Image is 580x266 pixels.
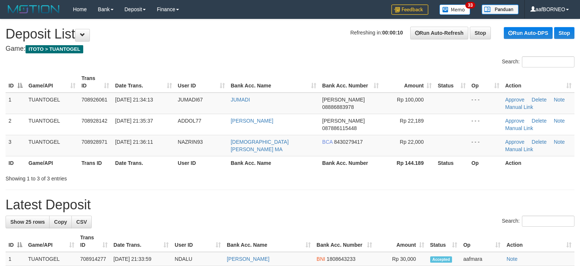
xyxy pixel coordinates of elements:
[175,156,228,170] th: User ID
[522,216,574,227] input: Search:
[115,139,153,145] span: [DATE] 21:36:11
[81,97,107,103] span: 708926061
[227,256,269,262] a: [PERSON_NAME]
[54,219,67,225] span: Copy
[430,256,452,263] span: Accepted
[554,27,574,39] a: Stop
[228,156,319,170] th: Bank Acc. Name
[469,93,502,114] td: - - -
[554,97,565,103] a: Note
[410,27,468,39] a: Run Auto-Refresh
[6,27,574,41] h1: Deposit List
[469,72,502,93] th: Op: activate to sort column ascending
[231,139,289,152] a: [DEMOGRAPHIC_DATA][PERSON_NAME] MA
[350,30,403,36] span: Refreshing in:
[322,97,365,103] span: [PERSON_NAME]
[502,216,574,227] label: Search:
[469,114,502,135] td: - - -
[505,139,525,145] a: Approve
[49,216,72,228] a: Copy
[317,256,325,262] span: BNI
[482,4,519,14] img: panduan.png
[6,216,50,228] a: Show 25 rows
[314,231,375,252] th: Bank Acc. Number: activate to sort column ascending
[322,125,357,131] span: Copy 087886115448 to clipboard
[502,56,574,67] label: Search:
[319,156,382,170] th: Bank Acc. Number
[178,118,202,124] span: ADDOL77
[505,125,533,131] a: Manual Link
[532,139,546,145] a: Delete
[470,27,491,39] a: Stop
[460,231,503,252] th: Op: activate to sort column ascending
[6,156,26,170] th: ID
[81,118,107,124] span: 708928142
[111,252,172,266] td: [DATE] 21:33:59
[172,231,224,252] th: User ID: activate to sort column ascending
[6,45,574,53] h4: Game:
[397,97,424,103] span: Rp 100,000
[435,72,468,93] th: Status: activate to sort column ascending
[71,216,92,228] a: CSV
[111,231,172,252] th: Date Trans.: activate to sort column ascending
[26,93,78,114] td: TUANTOGEL
[112,72,175,93] th: Date Trans.: activate to sort column ascending
[6,172,236,182] div: Showing 1 to 3 of 3 entries
[532,97,546,103] a: Delete
[6,4,62,15] img: MOTION_logo.png
[554,139,565,145] a: Note
[115,118,153,124] span: [DATE] 21:35:37
[439,4,471,15] img: Button%20Memo.svg
[522,56,574,67] input: Search:
[78,72,112,93] th: Trans ID: activate to sort column ascending
[231,97,250,103] a: JUMADI
[400,139,424,145] span: Rp 22,000
[25,231,77,252] th: Game/API: activate to sort column ascending
[382,72,435,93] th: Amount: activate to sort column ascending
[532,118,546,124] a: Delete
[382,30,403,36] strong: 00:00:10
[322,118,365,124] span: [PERSON_NAME]
[228,72,319,93] th: Bank Acc. Name: activate to sort column ascending
[6,231,25,252] th: ID: activate to sort column descending
[78,156,112,170] th: Trans ID
[502,72,574,93] th: Action: activate to sort column ascending
[505,97,525,103] a: Approve
[224,231,314,252] th: Bank Acc. Name: activate to sort column ascending
[375,231,427,252] th: Amount: activate to sort column ascending
[172,252,224,266] td: NDALU
[6,114,26,135] td: 2
[505,146,533,152] a: Manual Link
[503,231,574,252] th: Action: activate to sort column ascending
[175,72,228,93] th: User ID: activate to sort column ascending
[502,156,574,170] th: Action
[10,219,45,225] span: Show 25 rows
[231,118,273,124] a: [PERSON_NAME]
[76,219,87,225] span: CSV
[112,156,175,170] th: Date Trans.
[400,118,424,124] span: Rp 22,189
[6,197,574,212] h1: Latest Deposit
[26,72,78,93] th: Game/API: activate to sort column ascending
[460,252,503,266] td: aafmara
[334,139,363,145] span: Copy 8430279417 to clipboard
[6,93,26,114] td: 1
[81,139,107,145] span: 708928971
[554,118,565,124] a: Note
[391,4,428,15] img: Feedback.jpg
[26,114,78,135] td: TUANTOGEL
[469,135,502,156] td: - - -
[26,135,78,156] td: TUANTOGEL
[6,252,25,266] td: 1
[322,139,333,145] span: BCA
[6,135,26,156] td: 3
[327,256,355,262] span: Copy 1808643233 to clipboard
[26,156,78,170] th: Game/API
[26,45,83,53] span: ITOTO > TUANTOGEL
[435,156,468,170] th: Status
[322,104,354,110] span: Copy 08886883978 to clipboard
[77,252,111,266] td: 708914277
[382,156,435,170] th: Rp 144.189
[505,118,525,124] a: Approve
[319,72,382,93] th: Bank Acc. Number: activate to sort column ascending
